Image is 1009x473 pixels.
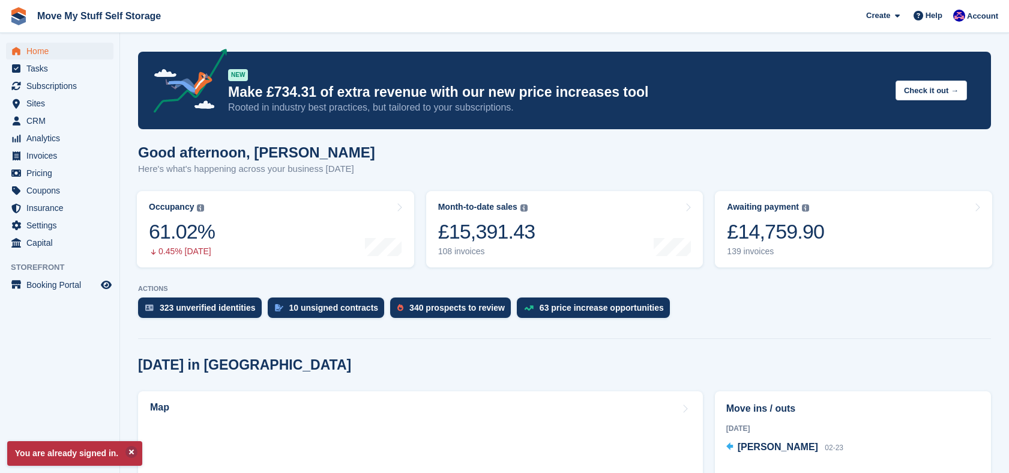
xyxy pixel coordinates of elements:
[26,130,98,147] span: Analytics
[26,95,98,112] span: Sites
[6,43,113,60] a: menu
[197,204,204,212] img: icon-info-grey-7440780725fd019a000dd9b08b2336e03edf1995a4989e88bcd33f0948082b44.svg
[26,60,98,77] span: Tasks
[26,234,98,251] span: Capital
[825,444,843,452] span: 02-23
[138,357,351,373] h2: [DATE] in [GEOGRAPHIC_DATA]
[26,200,98,216] span: Insurance
[426,191,703,267] a: Month-to-date sales £15,391.43 108 invoices
[150,402,169,413] h2: Map
[228,69,248,81] div: NEW
[6,234,113,251] a: menu
[726,423,980,434] div: [DATE]
[138,285,991,293] p: ACTIONS
[896,81,967,100] button: Check it out →
[160,303,256,313] div: 323 unverified identities
[517,298,676,324] a: 63 price increase opportunities
[6,112,113,129] a: menu
[926,10,942,22] span: Help
[438,219,535,244] div: £15,391.43
[26,43,98,60] span: Home
[10,7,28,25] img: stora-icon-8386f47178a22dfd0bd8f6a31ec36ba5ce8667c1dd55bd0f319d3a0aa187defe.svg
[26,165,98,182] span: Pricing
[143,49,227,117] img: price-adjustments-announcement-icon-8257ccfd72463d97f412b2fc003d46551f7dbcb40ab6d574587a9cd5c0d94...
[967,10,998,22] span: Account
[275,304,283,311] img: contract_signature_icon-13c848040528278c33f63329250d36e43548de30e8caae1d1a13099fd9432cc5.svg
[866,10,890,22] span: Create
[726,440,843,456] a: [PERSON_NAME] 02-23
[6,276,113,293] a: menu
[26,182,98,199] span: Coupons
[6,217,113,234] a: menu
[289,303,379,313] div: 10 unsigned contracts
[727,219,824,244] div: £14,759.90
[145,304,154,311] img: verify_identity-adf6edd0f0f0b5bbfe63781bf79b02c33cf7c696d77639b501bdc392416b5a36.svg
[6,147,113,164] a: menu
[26,78,98,94] span: Subscriptions
[138,144,375,160] h1: Good afternoon, [PERSON_NAME]
[26,112,98,129] span: CRM
[99,278,113,292] a: Preview store
[715,191,992,267] a: Awaiting payment £14,759.90 139 invoices
[138,162,375,176] p: Here's what's happening across your business [DATE]
[438,202,517,212] div: Month-to-date sales
[727,202,799,212] div: Awaiting payment
[149,219,215,244] div: 61.02%
[149,246,215,257] div: 0.45% [DATE]
[32,6,166,26] a: Move My Stuff Self Storage
[26,147,98,164] span: Invoices
[26,217,98,234] span: Settings
[11,261,119,273] span: Storefront
[6,130,113,147] a: menu
[524,305,534,311] img: price_increase_opportunities-93ffe204e8149a01c8c9dc8f82e8f89637d9d84a8eef4429ea346261dce0b2c0.svg
[520,204,528,212] img: icon-info-grey-7440780725fd019a000dd9b08b2336e03edf1995a4989e88bcd33f0948082b44.svg
[409,303,505,313] div: 340 prospects to review
[149,202,194,212] div: Occupancy
[26,276,98,293] span: Booking Portal
[6,165,113,182] a: menu
[138,298,268,324] a: 323 unverified identities
[738,442,818,452] span: [PERSON_NAME]
[137,191,414,267] a: Occupancy 61.02% 0.45% [DATE]
[228,84,886,101] p: Make £734.31 of extra revenue with our new price increases tool
[397,304,403,311] img: prospect-51fa495bee0391a8d652442698ab0144808aea92771e9ea1ae160a38d050c398.svg
[438,246,535,257] div: 108 invoices
[802,204,809,212] img: icon-info-grey-7440780725fd019a000dd9b08b2336e03edf1995a4989e88bcd33f0948082b44.svg
[228,101,886,114] p: Rooted in industry best practices, but tailored to your subscriptions.
[6,95,113,112] a: menu
[6,60,113,77] a: menu
[6,182,113,199] a: menu
[540,303,664,313] div: 63 price increase opportunities
[726,401,980,416] h2: Move ins / outs
[7,441,142,466] p: You are already signed in.
[953,10,965,22] img: Jade Whetnall
[6,200,113,216] a: menu
[268,298,391,324] a: 10 unsigned contracts
[727,246,824,257] div: 139 invoices
[390,298,517,324] a: 340 prospects to review
[6,78,113,94] a: menu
